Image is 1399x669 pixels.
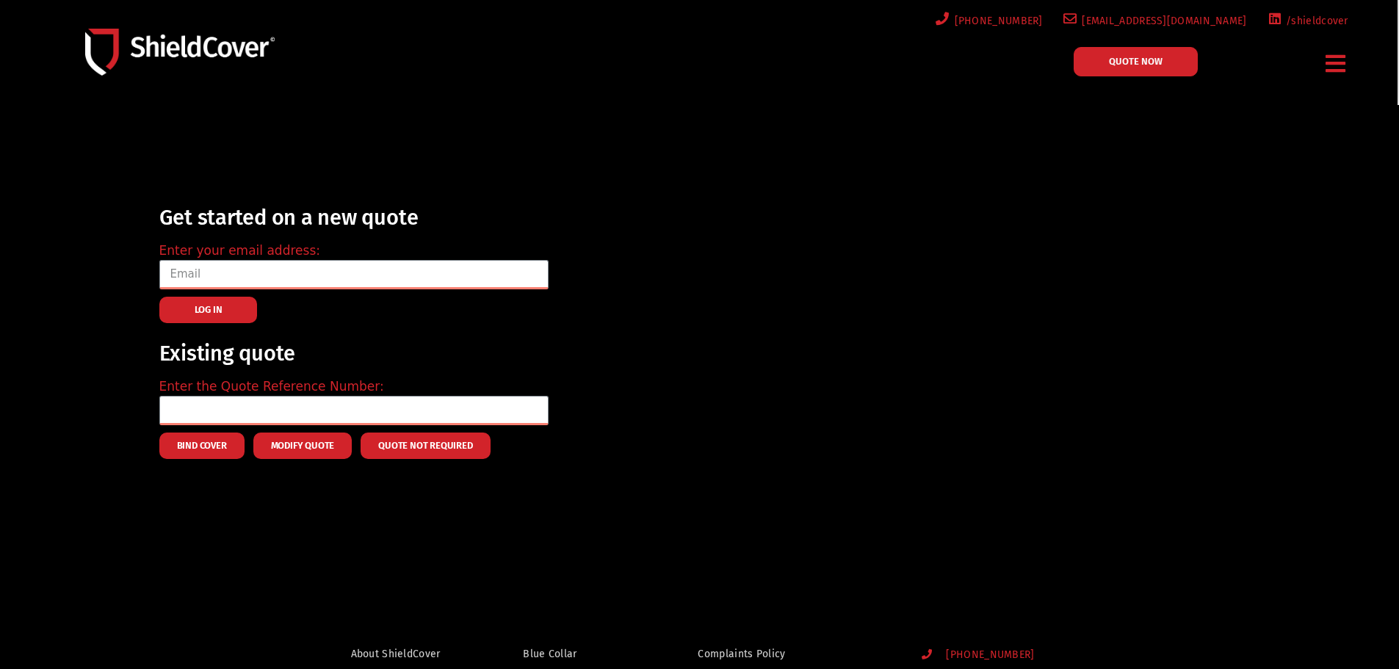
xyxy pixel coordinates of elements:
a: QUOTE NOW [1074,47,1198,76]
a: About ShieldCover [351,645,460,663]
a: Complaints Policy [698,645,893,663]
span: Blue Collar [523,645,576,663]
a: Blue Collar [523,645,635,663]
span: [EMAIL_ADDRESS][DOMAIN_NAME] [1077,12,1246,30]
img: Shield-Cover-Underwriting-Australia-logo-full [85,29,275,75]
span: About ShieldCover [351,645,441,663]
span: QUOTE NOW [1109,57,1163,66]
span: Modify Quote [271,444,335,447]
span: [PHONE_NUMBER] [950,12,1043,30]
a: [PHONE_NUMBER] [922,649,1102,662]
div: Menu Toggle [1320,46,1352,81]
span: [PHONE_NUMBER] [934,649,1034,662]
label: Enter the Quote Reference Number: [159,377,384,397]
a: [PHONE_NUMBER] [933,12,1043,30]
a: /shieldcover [1265,12,1348,30]
button: Quote Not Required [361,433,490,459]
span: Complaints Policy [698,645,785,663]
button: LOG IN [159,297,258,323]
button: Bind Cover [159,433,245,459]
button: Modify Quote [253,433,353,459]
span: Bind Cover [177,444,227,447]
input: Email [159,260,549,289]
h2: Existing quote [159,342,549,366]
h2: Get started on a new quote [159,206,549,230]
a: [EMAIL_ADDRESS][DOMAIN_NAME] [1060,12,1247,30]
span: LOG IN [195,308,223,311]
label: Enter your email address: [159,242,320,261]
span: /shieldcover [1281,12,1348,30]
span: Quote Not Required [378,444,472,447]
